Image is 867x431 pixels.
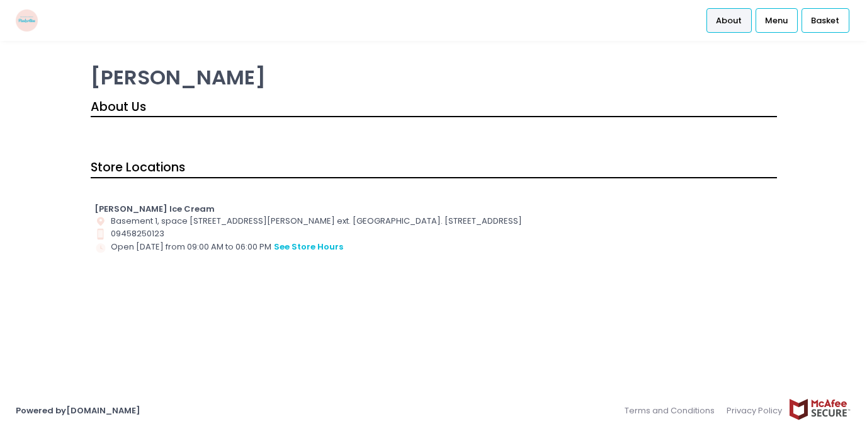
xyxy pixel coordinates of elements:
a: Terms and Conditions [625,398,721,423]
a: Powered by[DOMAIN_NAME] [16,405,140,417]
button: see store hours [273,240,344,254]
span: Basket [811,14,839,27]
p: [PERSON_NAME] [91,65,777,89]
a: Privacy Policy [721,398,789,423]
div: 09458250123 [94,227,773,240]
img: logo [16,9,38,32]
div: Open [DATE] from 09:00 AM to 06:00 PM [94,240,773,254]
div: Store Locations [91,158,777,178]
div: About Us [91,98,777,117]
a: About [706,8,752,32]
span: About [716,14,742,27]
img: mcafee-secure [788,398,851,420]
b: [PERSON_NAME] Ice Cream [94,203,215,215]
a: Menu [756,8,798,32]
div: Basement 1, space [STREET_ADDRESS][PERSON_NAME] ext. [GEOGRAPHIC_DATA]. [STREET_ADDRESS] [94,215,773,227]
span: Menu [765,14,788,27]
